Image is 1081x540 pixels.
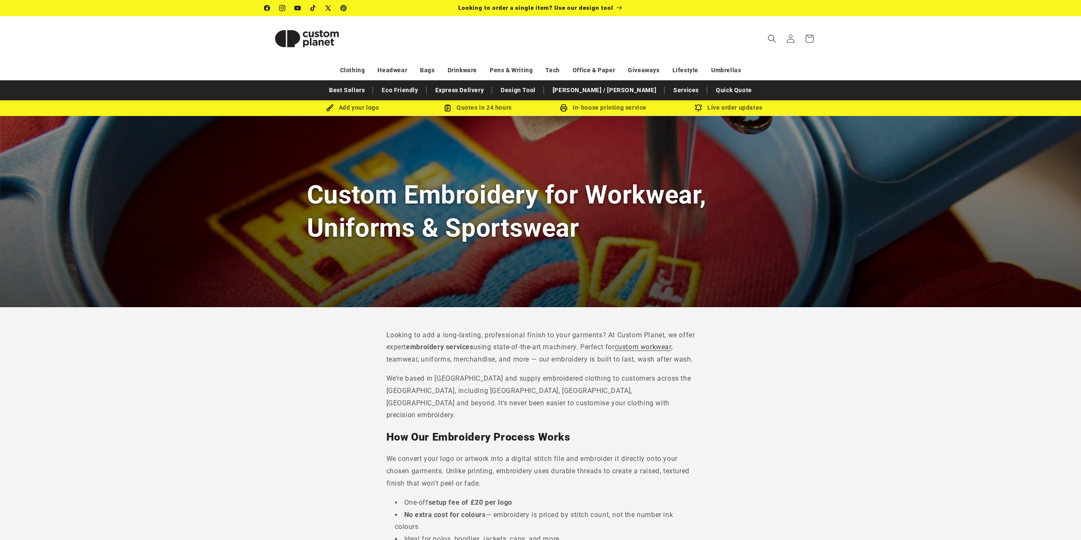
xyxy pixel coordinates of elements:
[431,83,488,98] a: Express Delivery
[261,16,352,61] a: Custom Planet
[711,63,741,78] a: Umbrellas
[672,63,698,78] a: Lifestyle
[458,4,613,11] span: Looking to order a single item? Use our design tool
[444,104,451,112] img: Order Updates Icon
[386,373,695,421] p: We’re based in [GEOGRAPHIC_DATA] and supply embroidered clothing to customers across the [GEOGRAP...
[560,104,567,112] img: In-house printing
[386,453,695,489] p: We convert your logo or artwork into a digital stitch file and embroider it directly onto your ch...
[763,29,781,48] summary: Search
[1038,499,1081,540] iframe: Chat Widget
[307,178,775,244] h1: Custom Embroidery for Workwear, Uniforms & Sportswear
[490,63,533,78] a: Pens & Writing
[497,83,540,98] a: Design Tool
[395,497,695,509] li: One-off
[615,343,671,351] a: custom workwear
[628,63,659,78] a: Giveaways
[666,102,792,113] div: Live order updates
[573,63,615,78] a: Office & Paper
[326,104,334,112] img: Brush Icon
[695,104,702,112] img: Order updates
[669,83,703,98] a: Services
[386,430,695,444] h2: How Our Embroidery Process Works
[377,63,407,78] a: Headwear
[420,63,434,78] a: Bags
[428,498,512,506] strong: setup fee of £20 per logo
[290,102,415,113] div: Add your logo
[386,329,695,366] p: Looking to add a long-lasting, professional finish to your garments? At Custom Planet, we offer e...
[712,83,756,98] a: Quick Quote
[404,511,486,519] strong: No extra cost for colours
[325,83,369,98] a: Best Sellers
[395,509,695,534] li: — embroidery is priced by stitch count, not the number ink colours
[340,63,365,78] a: Clothing
[264,20,349,58] img: Custom Planet
[377,83,422,98] a: Eco Friendly
[448,63,477,78] a: Drinkware
[415,102,541,113] div: Quotes in 24 hours
[406,343,473,351] strong: embroidery services
[545,63,559,78] a: Tech
[548,83,661,98] a: [PERSON_NAME] / [PERSON_NAME]
[541,102,666,113] div: In-house printing service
